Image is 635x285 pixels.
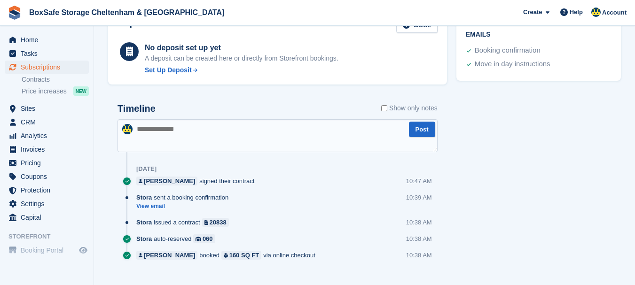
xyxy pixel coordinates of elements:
div: NEW [73,86,89,96]
span: Price increases [22,87,67,96]
a: menu [5,197,89,210]
span: Account [602,8,627,17]
a: [PERSON_NAME] [136,251,197,260]
img: Kim Virabi [591,8,601,17]
a: menu [5,47,89,60]
a: Preview store [78,245,89,256]
div: 060 [203,234,213,243]
span: CRM [21,116,77,129]
div: sent a booking confirmation [136,193,233,202]
a: [PERSON_NAME] [136,177,197,185]
a: menu [5,184,89,197]
input: Show only notes [381,103,387,113]
a: menu [5,61,89,74]
div: [DATE] [136,165,157,173]
div: [PERSON_NAME] [144,177,195,185]
div: No deposit set up yet [145,42,338,54]
img: stora-icon-8386f47178a22dfd0bd8f6a31ec36ba5ce8667c1dd55bd0f319d3a0aa187defe.svg [8,6,22,20]
span: Tasks [21,47,77,60]
div: 10:47 AM [406,177,432,185]
span: Storefront [8,232,94,241]
div: 10:38 AM [406,218,432,227]
span: Help [570,8,583,17]
a: 160 SQ FT [221,251,261,260]
div: issued a contract [136,218,234,227]
span: Sites [21,102,77,115]
span: Coupons [21,170,77,183]
h2: Emails [466,31,611,39]
div: Booking confirmation [475,45,541,56]
span: Stora [136,193,152,202]
a: 060 [193,234,215,243]
a: menu [5,102,89,115]
a: Price increases NEW [22,86,89,96]
button: Post [409,122,435,137]
a: menu [5,116,89,129]
a: menu [5,211,89,224]
div: 20838 [210,218,227,227]
div: [PERSON_NAME] [144,251,195,260]
div: Set Up Deposit [145,65,192,75]
a: menu [5,156,89,169]
a: Set Up Deposit [145,65,338,75]
a: menu [5,170,89,183]
span: Capital [21,211,77,224]
span: Settings [21,197,77,210]
div: 160 SQ FT [229,251,259,260]
a: menu [5,33,89,46]
a: BoxSafe Storage Cheltenham & [GEOGRAPHIC_DATA] [25,5,228,20]
span: Home [21,33,77,46]
h2: Timeline [118,103,156,114]
div: booked via online checkout [136,251,320,260]
span: Stora [136,218,152,227]
span: Create [523,8,542,17]
span: Pricing [21,156,77,169]
span: Booking Portal [21,244,77,257]
img: Kim Virabi [122,124,133,134]
div: Move in day instructions [475,59,550,70]
span: Stora [136,234,152,243]
p: A deposit can be created here or directly from Storefront bookings. [145,54,338,63]
a: menu [5,143,89,156]
a: View email [136,202,233,210]
span: Analytics [21,129,77,142]
div: 10:38 AM [406,234,432,243]
a: Contracts [22,75,89,84]
div: 10:39 AM [406,193,432,202]
div: 10:38 AM [406,251,432,260]
div: auto-reserved [136,234,220,243]
div: signed their contract [136,177,259,185]
a: menu [5,129,89,142]
a: menu [5,244,89,257]
span: Protection [21,184,77,197]
span: Subscriptions [21,61,77,74]
a: 20838 [202,218,229,227]
span: Invoices [21,143,77,156]
label: Show only notes [381,103,438,113]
